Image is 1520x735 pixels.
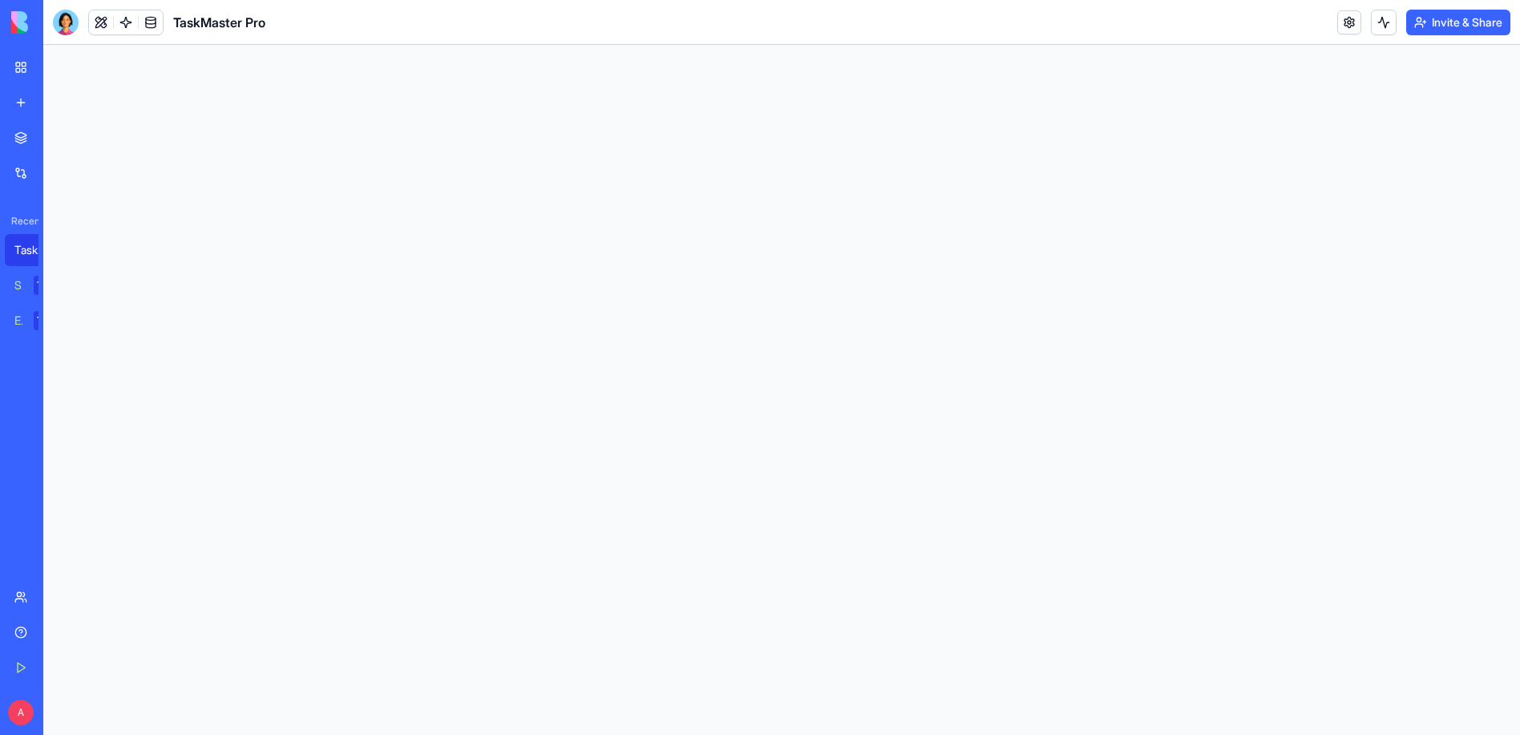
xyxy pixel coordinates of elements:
a: TaskMaster Pro [5,234,69,266]
a: Social Media Content GeneratorTRY [5,269,69,301]
a: Email Marketing GeneratorTRY [5,305,69,337]
span: Recent [5,215,38,228]
img: logo [11,11,111,34]
span: TaskMaster Pro [173,13,265,32]
div: TRY [34,311,59,330]
span: A [8,700,34,725]
div: TRY [34,276,59,295]
div: Social Media Content Generator [14,277,22,293]
div: Email Marketing Generator [14,313,22,329]
button: Invite & Share [1406,10,1510,35]
div: TaskMaster Pro [14,242,59,258]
